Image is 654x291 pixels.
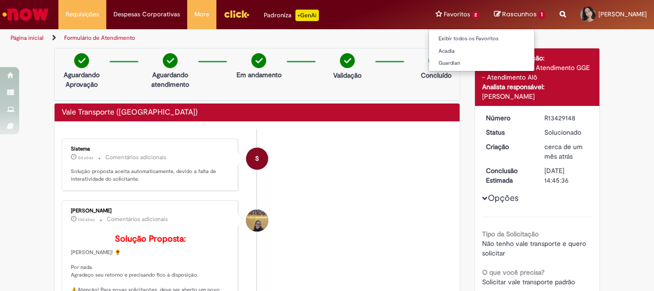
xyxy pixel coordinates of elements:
[538,11,545,19] span: 1
[246,148,268,170] div: System
[66,10,99,19] span: Requisições
[147,70,193,89] p: Aguardando atendimento
[7,29,429,47] ul: Trilhas de página
[482,239,588,257] span: Não tenho vale transporte e quero solicitar
[78,217,95,222] time: 18/09/2025 09:01:39
[251,53,266,68] img: check-circle-green.png
[598,10,647,18] span: [PERSON_NAME]
[115,233,186,244] b: Solução Proposta:
[544,142,583,161] span: cerca de um mês atrás
[479,166,538,185] dt: Conclusão Estimada
[340,53,355,68] img: check-circle-green.png
[105,153,167,162] small: Comentários adicionais
[163,53,178,68] img: check-circle-green.png
[107,215,168,223] small: Comentários adicionais
[64,34,135,42] a: Formulário de Atendimento
[482,92,593,101] div: [PERSON_NAME]
[78,217,95,222] span: 13d atrás
[544,142,589,161] div: 19/08/2025 15:09:01
[295,10,319,21] p: +GenAi
[502,10,537,19] span: Rascunhos
[482,53,593,63] div: Grupo de Atribuição:
[479,113,538,123] dt: Número
[544,142,583,161] time: 19/08/2025 15:09:01
[237,70,282,80] p: Em andamento
[71,168,230,183] p: Solução proposta aceita automaticamente, devido a falta de interatividade do solicitante.
[58,70,105,89] p: Aguardando Aprovação
[482,63,593,82] div: Gente e Gestão - Atendimento GGE - Atendimento Alô
[224,7,249,21] img: click_logo_yellow_360x200.png
[194,10,209,19] span: More
[479,142,538,151] dt: Criação
[429,34,535,44] a: Exibir todos os Favoritos
[113,10,180,19] span: Despesas Corporativas
[74,53,89,68] img: check-circle-green.png
[444,10,470,19] span: Favoritos
[494,10,545,19] a: Rascunhos
[421,70,451,80] p: Concluído
[482,278,575,286] span: Solicitar vale transporte padrão
[78,155,93,161] time: 25/09/2025 16:01:40
[333,70,361,80] p: Validação
[482,268,544,277] b: O que você precisa?
[482,230,539,238] b: Tipo da Solicitação
[428,29,535,71] ul: Favoritos
[429,46,535,57] a: Acadia
[246,210,268,232] div: Amanda De Campos Gomes Do Nascimento
[479,128,538,137] dt: Status
[544,166,589,185] div: [DATE] 14:45:36
[1,5,50,24] img: ServiceNow
[482,82,593,92] div: Analista responsável:
[544,113,589,123] div: R13429148
[264,10,319,21] div: Padroniza
[62,108,198,117] h2: Vale Transporte (VT) Histórico de tíquete
[429,58,535,69] a: Guardian
[71,208,230,214] div: [PERSON_NAME]
[11,34,44,42] a: Página inicial
[472,11,480,19] span: 2
[255,147,259,170] span: S
[544,128,589,137] div: Solucionado
[78,155,93,161] span: 5d atrás
[71,146,230,152] div: Sistema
